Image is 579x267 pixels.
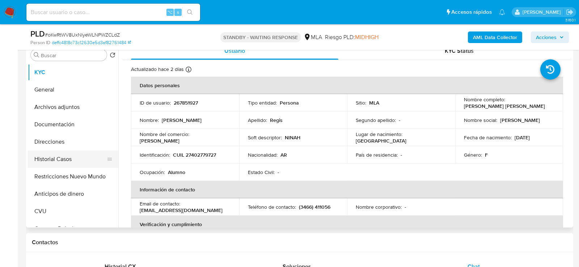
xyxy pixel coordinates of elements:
[325,33,379,41] span: Riesgo PLD:
[285,134,300,141] p: NINAH
[399,117,400,123] p: -
[464,117,497,123] p: Nombre social :
[28,116,118,133] button: Documentación
[30,28,45,39] b: PLD
[45,31,120,38] span: # oKwRtWV8UxNlyeWLNPWZCLdZ
[401,152,402,158] p: -
[356,152,398,158] p: País de residencia :
[485,152,488,158] p: F
[28,168,118,185] button: Restricciones Nuevo Mundo
[248,169,275,175] p: Estado Civil :
[140,207,223,213] p: [EMAIL_ADDRESS][DOMAIN_NAME]
[168,169,185,175] p: Alumno
[140,200,180,207] p: Email de contacto :
[405,204,406,210] p: -
[464,134,512,141] p: Fecha de nacimiento :
[28,185,118,203] button: Anticipos de dinero
[445,47,474,55] span: KYC Status
[355,33,379,41] span: MIDHIGH
[131,77,563,94] th: Datos personales
[536,31,557,43] span: Acciones
[566,8,574,16] a: Salir
[270,117,283,123] p: Regis
[515,134,530,141] p: [DATE]
[278,169,279,175] p: -
[173,152,216,158] p: CUIL 27402779727
[177,9,179,16] span: s
[531,31,569,43] button: Acciones
[356,131,402,137] p: Lugar de nacimiento :
[248,117,267,123] p: Apellido :
[131,181,563,198] th: Información de contacto
[464,96,505,103] p: Nombre completo :
[499,9,505,15] a: Notificaciones
[140,152,170,158] p: Identificación :
[356,99,366,106] p: Sitio :
[162,117,202,123] p: [PERSON_NAME]
[28,151,113,168] button: Historial Casos
[356,137,406,144] p: [GEOGRAPHIC_DATA]
[304,33,322,41] div: MLA
[28,133,118,151] button: Direcciones
[34,52,39,58] button: Buscar
[41,52,104,59] input: Buscar
[28,203,118,220] button: CVU
[28,64,118,81] button: KYC
[52,39,131,46] a: deffc4818c73c12630e5d3af82761484
[299,204,330,210] p: (3466) 411056
[28,81,118,98] button: General
[220,32,301,42] p: STANDBY - WAITING RESPONSE
[174,99,198,106] p: 267851927
[167,9,173,16] span: ⌥
[224,47,245,55] span: Usuario
[26,8,200,17] input: Buscar usuario o caso...
[280,99,299,106] p: Persona
[140,169,165,175] p: Ocupación :
[140,131,189,137] p: Nombre del comercio :
[32,239,567,246] h1: Contactos
[280,152,287,158] p: AR
[464,103,545,109] p: [PERSON_NAME] [PERSON_NAME]
[140,117,159,123] p: Nombre :
[182,7,197,17] button: search-icon
[140,137,179,144] p: [PERSON_NAME]
[248,134,282,141] p: Soft descriptor :
[131,216,563,233] th: Verificación y cumplimiento
[356,117,396,123] p: Segundo apellido :
[28,98,118,116] button: Archivos adjuntos
[500,117,540,123] p: [PERSON_NAME]
[523,9,563,16] p: lourdes.morinigo@mercadolibre.com
[451,8,492,16] span: Accesos rápidos
[369,99,379,106] p: MLA
[30,39,50,46] b: Person ID
[140,99,171,106] p: ID de usuario :
[110,52,115,60] button: Volver al orden por defecto
[28,220,118,237] button: Cruces y Relaciones
[248,152,278,158] p: Nacionalidad :
[356,204,402,210] p: Nombre corporativo :
[248,204,296,210] p: Teléfono de contacto :
[473,31,517,43] b: AML Data Collector
[468,31,522,43] button: AML Data Collector
[248,99,277,106] p: Tipo entidad :
[565,17,575,23] span: 3.160.1
[464,152,482,158] p: Género :
[131,66,184,73] p: Actualizado hace 2 días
